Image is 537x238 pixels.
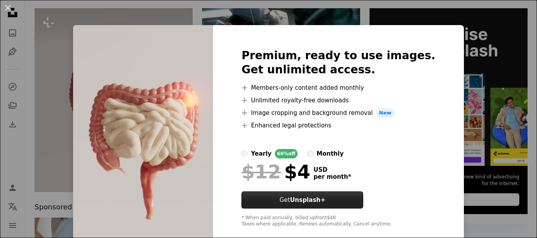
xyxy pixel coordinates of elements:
span: USD [313,166,351,173]
button: GetUnsplash+ [241,191,363,209]
div: $4 [241,162,310,182]
li: Image cropping and background removal [241,108,435,118]
li: Unlimited royalty-free downloads [241,96,435,105]
span: New [376,108,395,118]
h2: Premium, ready to use images. Get unlimited access. [241,49,435,77]
div: 66% off [275,149,298,158]
strong: Unsplash+ [290,196,326,203]
li: Enhanced legal protections [241,121,435,130]
li: Members-only content added monthly [241,83,435,93]
input: yearly66%off [241,151,248,157]
div: * When paid annually, billed upfront $48 Taxes where applicable. Renews automatically. Cancel any... [241,215,435,227]
div: monthly [316,149,344,158]
span: per month * [313,173,351,180]
div: yearly [251,149,271,158]
span: $12 [241,162,281,182]
input: monthly [307,151,313,157]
